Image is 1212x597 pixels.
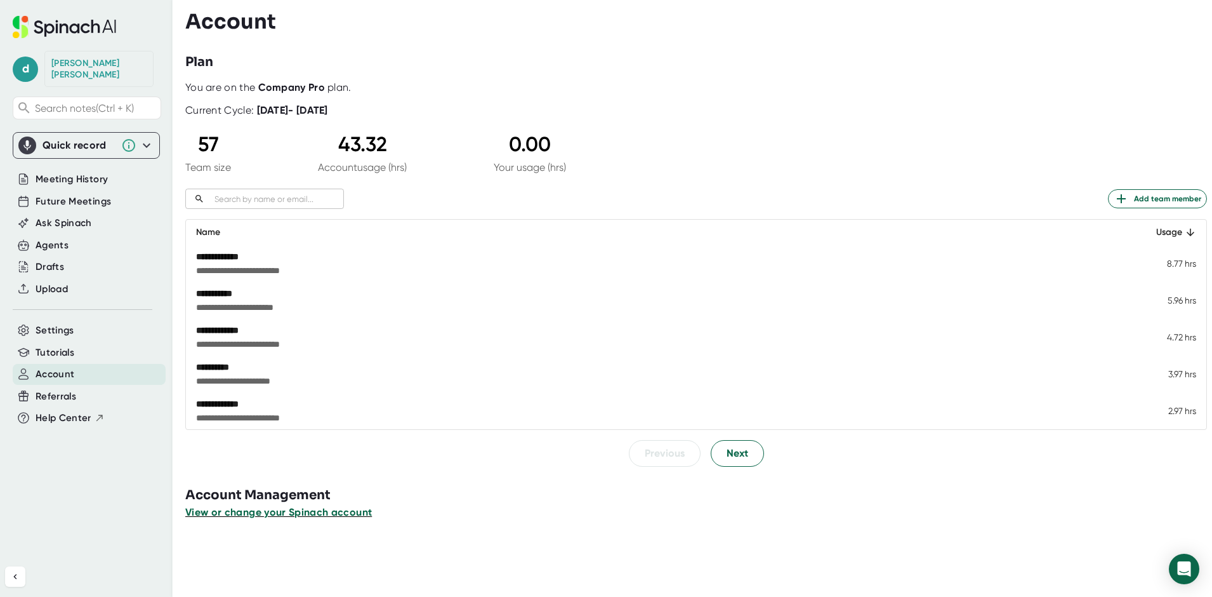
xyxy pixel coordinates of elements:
button: Tutorials [36,345,74,360]
button: Referrals [36,389,76,404]
h3: Plan [185,53,213,72]
button: Settings [36,323,74,338]
h3: Account Management [185,486,1212,505]
button: Help Center [36,411,105,426]
div: 57 [185,132,231,156]
input: Search by name or email... [209,192,344,206]
div: David Nava [51,58,147,80]
div: Current Cycle: [185,104,328,117]
button: Next [711,440,764,467]
span: View or change your Spinach account [185,506,372,518]
div: 0.00 [494,132,566,156]
button: Ask Spinach [36,216,92,231]
span: Help Center [36,411,91,426]
span: Search notes (Ctrl + K) [35,102,157,114]
div: Account usage (hrs) [318,161,407,173]
button: Upload [36,282,68,297]
td: 4.72 hrs [1126,319,1206,356]
button: Previous [629,440,701,467]
button: Future Meetings [36,194,111,209]
b: [DATE] - [DATE] [257,104,328,116]
div: You are on the plan. [185,81,1207,94]
span: d [13,57,38,82]
button: Agents [36,238,69,253]
div: 43.32 [318,132,407,156]
div: Team size [185,161,231,173]
span: Previous [645,446,685,461]
b: Company Pro [258,81,325,93]
button: Drafts [36,260,64,274]
td: 8.77 hrs [1126,245,1206,282]
button: Collapse sidebar [5,567,25,587]
button: Account [36,367,74,382]
button: Meeting History [36,172,108,187]
button: Add team member [1108,189,1207,208]
div: Your usage (hrs) [494,161,566,173]
div: Name [196,225,1116,240]
span: Next [727,446,748,461]
div: Usage [1136,225,1196,240]
div: Quick record [43,139,115,152]
td: 5.96 hrs [1126,282,1206,319]
div: Quick record [18,133,154,158]
button: View or change your Spinach account [185,505,372,520]
span: Add team member [1114,191,1201,206]
h3: Account [185,10,276,34]
td: 3.97 hrs [1126,356,1206,392]
td: 2.97 hrs [1126,392,1206,429]
div: Open Intercom Messenger [1169,554,1199,584]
